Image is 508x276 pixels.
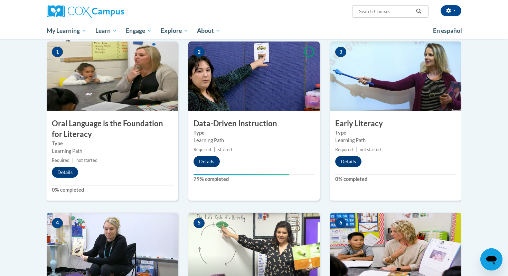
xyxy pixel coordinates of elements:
img: Cox Campus [47,5,124,18]
div: Learning Path [335,137,456,144]
span: Explore [161,27,188,35]
a: En español [429,24,467,38]
span: not started [76,158,97,163]
label: Type [335,129,456,137]
a: About [193,23,225,39]
img: Course Image [330,42,461,111]
div: Learning Path [194,137,314,144]
span: My Learning [47,27,86,35]
span: started [218,147,232,152]
h3: Oral Language is the Foundation for Literacy [47,118,178,140]
span: 1 [52,47,63,57]
a: Explore [156,23,193,39]
label: 0% completed [52,186,173,194]
img: Course Image [47,42,178,111]
label: 79% completed [194,175,314,183]
a: Cox Campus [47,5,178,18]
button: Details [194,156,220,167]
h3: Early Literacy [330,118,461,129]
div: Your progress [194,174,289,175]
div: Learning Path [52,147,173,155]
span: Engage [126,27,152,35]
span: | [72,158,74,163]
a: Engage [121,23,156,39]
input: Search Courses [358,7,414,16]
img: Course Image [188,42,320,111]
button: Search [414,7,424,16]
span: 3 [335,47,346,57]
h3: Data-Driven Instruction [188,118,320,129]
div: Main menu [36,23,472,39]
a: Learn [91,23,122,39]
span: 2 [194,47,205,57]
span: En español [433,27,462,34]
span: 4 [52,218,63,228]
label: Type [52,140,173,147]
span: | [214,147,215,152]
button: Account Settings [441,5,461,16]
span: Learn [95,27,117,35]
a: My Learning [42,23,91,39]
label: 0% completed [335,175,456,183]
span: | [356,147,357,152]
button: Details [335,156,361,167]
span: Required [335,147,353,152]
span: About [197,27,220,35]
span: not started [360,147,381,152]
iframe: Button to launch messaging window [480,248,502,270]
span: Required [194,147,211,152]
label: Type [194,129,314,137]
span: Required [52,158,69,163]
span: 5 [194,218,205,228]
span: 6 [335,218,346,228]
button: Details [52,167,78,178]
